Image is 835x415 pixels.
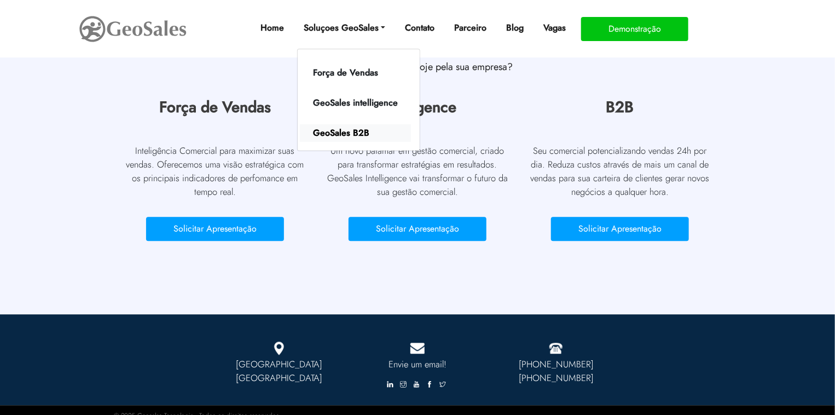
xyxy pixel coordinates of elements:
a: Envie um email! [356,358,478,371]
img: Fone [549,342,563,355]
img: Mail [410,342,425,355]
a: [PHONE_NUMBER] [519,371,594,384]
button: Solicitar Apresentação [146,217,284,241]
a: Soluçoes GeoSales [299,17,390,39]
h3: O que podemos fazer hoje pela sua empresa? [114,61,721,79]
button: Solicitar Apresentação [349,217,486,241]
a: Parceiro [450,17,491,39]
button: Solicitar Apresentação [551,217,689,241]
p: Seu comercial potencializando vendas 24h por dia. Reduza custos através de mais um canal de venda... [527,144,713,198]
a: Contato [401,17,439,39]
a: GeoSales intelligence [300,94,411,112]
button: Demonstração [581,17,688,41]
img: Marcador [274,342,284,355]
p: Um novo patamar em gestão comercial, criado para transformar estratégias em resultados. GeoSales ... [324,144,511,198]
h2: Força de Vendas [122,98,308,122]
a: Vagas [539,17,570,39]
img: GeoSales [78,14,188,44]
h2: B2B [527,98,713,122]
a: GeoSales B2B [300,124,411,142]
a: Home [256,17,288,39]
a: Força de Vendas [300,64,411,82]
a: Blog [502,17,528,39]
p: Inteligência Comercial para maximizar suas vendas. Oferecemos uma visão estratégica com os princ... [122,144,308,198]
a: [PHONE_NUMBER] [519,358,594,371]
p: [GEOGRAPHIC_DATA] [GEOGRAPHIC_DATA] [218,358,340,385]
